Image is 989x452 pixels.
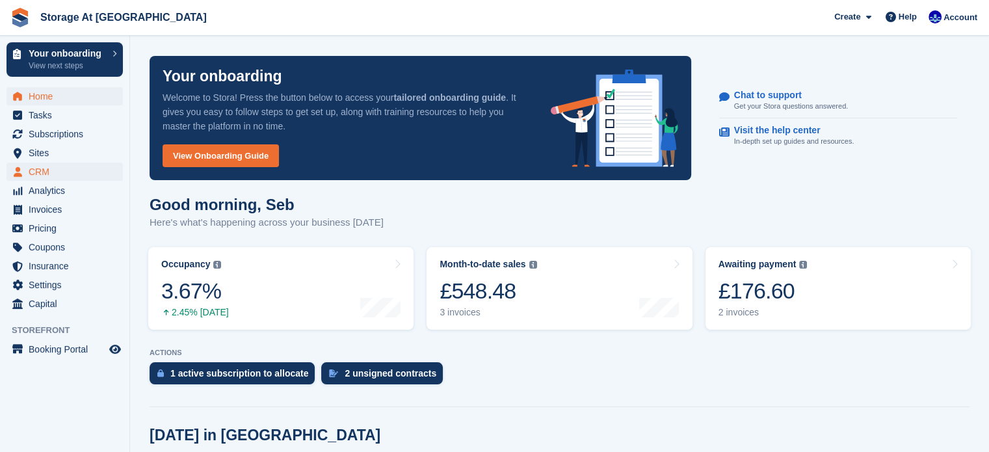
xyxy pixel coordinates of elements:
[719,118,957,153] a: Visit the help center In-depth set up guides and resources.
[719,259,797,270] div: Awaiting payment
[929,10,942,23] img: Seb Santiago
[7,42,123,77] a: Your onboarding View next steps
[7,257,123,275] a: menu
[213,261,221,269] img: icon-info-grey-7440780725fd019a000dd9b08b2336e03edf1995a4989e88bcd33f0948082b44.svg
[35,7,212,28] a: Storage At [GEOGRAPHIC_DATA]
[29,106,107,124] span: Tasks
[29,181,107,200] span: Analytics
[7,276,123,294] a: menu
[440,278,536,304] div: £548.48
[161,259,210,270] div: Occupancy
[7,144,123,162] a: menu
[734,136,854,147] p: In-depth set up guides and resources.
[163,69,282,84] p: Your onboarding
[7,106,123,124] a: menu
[7,295,123,313] a: menu
[7,181,123,200] a: menu
[29,340,107,358] span: Booking Portal
[29,238,107,256] span: Coupons
[719,307,808,318] div: 2 invoices
[29,60,106,72] p: View next steps
[440,259,525,270] div: Month-to-date sales
[163,144,279,167] a: View Onboarding Guide
[163,90,530,133] p: Welcome to Stora! Press the button below to access your . It gives you easy to follow steps to ge...
[7,340,123,358] a: menu
[719,83,957,119] a: Chat to support Get your Stora questions answered.
[734,125,844,136] p: Visit the help center
[551,70,678,167] img: onboarding-info-6c161a55d2c0e0a8cae90662b2fe09162a5109e8cc188191df67fb4f79e88e88.svg
[7,238,123,256] a: menu
[157,369,164,377] img: active_subscription_to_allocate_icon-d502201f5373d7db506a760aba3b589e785aa758c864c3986d89f69b8ff3...
[29,144,107,162] span: Sites
[170,368,308,379] div: 1 active subscription to allocate
[150,427,380,444] h2: [DATE] in [GEOGRAPHIC_DATA]
[29,295,107,313] span: Capital
[427,247,692,330] a: Month-to-date sales £548.48 3 invoices
[7,163,123,181] a: menu
[29,49,106,58] p: Your onboarding
[734,90,837,101] p: Chat to support
[29,125,107,143] span: Subscriptions
[943,11,977,24] span: Account
[440,307,536,318] div: 3 invoices
[29,219,107,237] span: Pricing
[834,10,860,23] span: Create
[393,92,506,103] strong: tailored onboarding guide
[7,87,123,105] a: menu
[799,261,807,269] img: icon-info-grey-7440780725fd019a000dd9b08b2336e03edf1995a4989e88bcd33f0948082b44.svg
[7,219,123,237] a: menu
[29,257,107,275] span: Insurance
[321,362,449,391] a: 2 unsigned contracts
[161,278,229,304] div: 3.67%
[734,101,848,112] p: Get your Stora questions answered.
[29,276,107,294] span: Settings
[10,8,30,27] img: stora-icon-8386f47178a22dfd0bd8f6a31ec36ba5ce8667c1dd55bd0f319d3a0aa187defe.svg
[161,307,229,318] div: 2.45% [DATE]
[529,261,537,269] img: icon-info-grey-7440780725fd019a000dd9b08b2336e03edf1995a4989e88bcd33f0948082b44.svg
[29,163,107,181] span: CRM
[899,10,917,23] span: Help
[345,368,436,379] div: 2 unsigned contracts
[7,200,123,219] a: menu
[107,341,123,357] a: Preview store
[150,215,384,230] p: Here's what's happening across your business [DATE]
[150,362,321,391] a: 1 active subscription to allocate
[329,369,338,377] img: contract_signature_icon-13c848040528278c33f63329250d36e43548de30e8caae1d1a13099fd9432cc5.svg
[705,247,971,330] a: Awaiting payment £176.60 2 invoices
[148,247,414,330] a: Occupancy 3.67% 2.45% [DATE]
[29,87,107,105] span: Home
[12,324,129,337] span: Storefront
[29,200,107,219] span: Invoices
[150,349,969,357] p: ACTIONS
[150,196,384,213] h1: Good morning, Seb
[719,278,808,304] div: £176.60
[7,125,123,143] a: menu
